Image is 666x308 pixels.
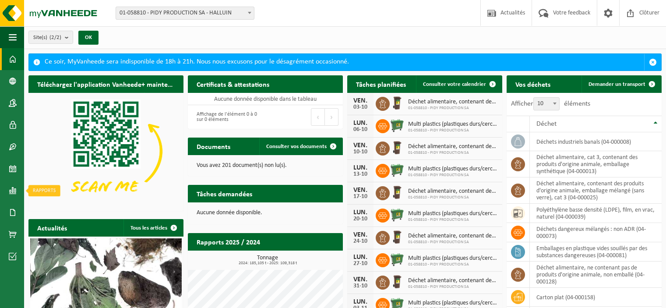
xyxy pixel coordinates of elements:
[530,177,662,204] td: déchet alimentaire, contenant des produits d'origine animale, emballage mélangé (sans verre), cat...
[530,242,662,262] td: emballages en plastique vides souillés par des substances dangereuses (04-000081)
[530,262,662,288] td: déchet alimentaire, ne contenant pas de produits d'origine animale, non emballé (04-000128)
[390,185,405,200] img: WB-0240-HPE-BN-01
[390,252,405,267] img: WB-0660-HPE-GN-01
[408,217,498,223] span: 01-058810 - PIDY PRODUCTION SA
[534,98,559,110] span: 10
[408,195,498,200] span: 01-058810 - PIDY PRODUCTION SA
[192,255,343,266] h3: Tonnage
[352,216,369,222] div: 20-10
[390,230,405,244] img: WB-0240-HPE-BN-01
[588,81,645,87] span: Demander un transport
[423,81,486,87] span: Consulter votre calendrier
[352,187,369,194] div: VEN.
[408,240,498,245] span: 01-058810 - PIDY PRODUCTION SA
[352,171,369,177] div: 13-10
[188,233,269,250] h2: Rapports 2025 / 2024
[352,164,369,171] div: LUN.
[530,288,662,307] td: carton plat (04-000158)
[267,250,342,268] a: Consulter les rapports
[352,194,369,200] div: 17-10
[352,238,369,244] div: 24-10
[390,163,405,177] img: WB-0660-HPE-GN-01
[352,298,369,305] div: LUN.
[408,121,498,128] span: Multi plastics (plastiques durs/cerclages/eps/film naturel/film mélange/pmc)
[352,104,369,110] div: 03-10
[28,93,183,209] img: Download de VHEPlus App
[581,75,661,93] a: Demander un transport
[352,120,369,127] div: LUN.
[408,188,498,195] span: Déchet alimentaire, contenant des produits d'origine animale, emballage mélangé ...
[390,96,405,110] img: WB-0240-HPE-BN-01
[259,138,342,155] a: Consulter vos documents
[116,7,254,19] span: 01-058810 - PIDY PRODUCTION SA - HALLUIN
[266,144,327,149] span: Consulter vos documents
[352,283,369,289] div: 31-10
[408,166,498,173] span: Multi plastics (plastiques durs/cerclages/eps/film naturel/film mélange/pmc)
[192,261,343,266] span: 2024: 185,105 t - 2025: 109,318 t
[352,97,369,104] div: VEN.
[123,219,183,237] a: Tous les articles
[390,274,405,289] img: WB-0240-HPE-BN-01
[390,207,405,222] img: WB-0660-HPE-GN-01
[536,120,557,127] span: Déchet
[352,149,369,155] div: 10-10
[33,31,61,44] span: Site(s)
[530,151,662,177] td: déchet alimentaire, cat 3, contenant des produits d'origine animale, emballage synthétique (04-00...
[530,204,662,223] td: polyéthylène basse densité (LDPE), film, en vrac, naturel (04-000039)
[188,93,343,105] td: Aucune donnée disponible dans le tableau
[188,185,261,202] h2: Tâches demandées
[408,143,498,150] span: Déchet alimentaire, contenant des produits d'origine animale, emballage mélangé ...
[188,138,239,155] h2: Documents
[408,262,498,267] span: 01-058810 - PIDY PRODUCTION SA
[352,231,369,238] div: VEN.
[408,255,498,262] span: Multi plastics (plastiques durs/cerclages/eps/film naturel/film mélange/pmc)
[408,284,498,290] span: 01-058810 - PIDY PRODUCTION SA
[416,75,501,93] a: Consulter votre calendrier
[116,7,254,20] span: 01-058810 - PIDY PRODUCTION SA - HALLUIN
[352,254,369,261] div: LUN.
[408,150,498,156] span: 01-058810 - PIDY PRODUCTION SA
[390,140,405,155] img: WB-0240-HPE-BN-01
[507,75,559,92] h2: Vos déchets
[28,75,183,92] h2: Téléchargez l'application Vanheede+ maintenant!
[408,300,498,307] span: Multi plastics (plastiques durs/cerclages/eps/film naturel/film mélange/pmc)
[197,163,334,169] p: Vous avez 201 document(s) non lu(s).
[28,219,76,236] h2: Actualités
[352,276,369,283] div: VEN.
[49,35,61,40] count: (2/2)
[352,127,369,133] div: 06-10
[45,54,644,71] div: Ce soir, MyVanheede sera indisponible de 18h à 21h. Nous nous excusons pour le désagrément occasi...
[78,31,99,45] button: OK
[530,132,662,151] td: déchets industriels banals (04-000008)
[325,108,338,126] button: Next
[197,210,334,216] p: Aucune donnée disponible.
[188,75,278,92] h2: Certificats & attestations
[408,173,498,178] span: 01-058810 - PIDY PRODUCTION SA
[311,108,325,126] button: Previous
[408,233,498,240] span: Déchet alimentaire, contenant des produits d'origine animale, emballage mélangé ...
[408,210,498,217] span: Multi plastics (plastiques durs/cerclages/eps/film naturel/film mélange/pmc)
[192,107,261,127] div: Affichage de l'élément 0 à 0 sur 0 éléments
[511,100,590,107] label: Afficher éléments
[408,128,498,133] span: 01-058810 - PIDY PRODUCTION SA
[347,75,415,92] h2: Tâches planifiées
[28,31,73,44] button: Site(s)(2/2)
[352,142,369,149] div: VEN.
[408,106,498,111] span: 01-058810 - PIDY PRODUCTION SA
[408,277,498,284] span: Déchet alimentaire, contenant des produits d'origine animale, emballage mélangé ...
[408,99,498,106] span: Déchet alimentaire, contenant des produits d'origine animale, emballage mélangé ...
[530,223,662,242] td: déchets dangereux mélangés : non ADR (04-000073)
[533,97,560,110] span: 10
[352,209,369,216] div: LUN.
[352,261,369,267] div: 27-10
[390,118,405,133] img: WB-0660-HPE-GN-01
